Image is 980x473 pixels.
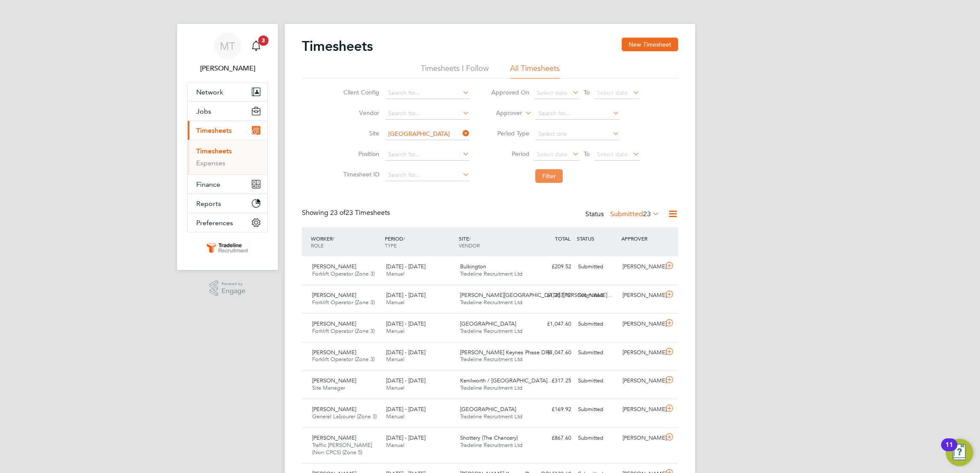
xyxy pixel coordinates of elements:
span: Tradeline Recruitment Ltd [460,413,522,420]
div: Submitted [575,288,619,303]
label: Submitted [610,210,659,218]
span: / [469,235,471,242]
span: Marina Takkou [187,63,268,73]
span: Select date [537,150,567,158]
span: Manual [386,299,404,306]
li: Timesheets I Follow [421,63,489,79]
div: £317.25 [530,374,575,388]
label: Period Type [491,129,529,137]
span: Traffic [PERSON_NAME] (Non CPCS) (Zone 5) [312,441,372,456]
span: [DATE] - [DATE] [386,349,425,356]
span: 3 [258,35,269,46]
div: [PERSON_NAME] [619,317,664,331]
span: [PERSON_NAME] [312,263,356,270]
div: £209.52 [530,260,575,274]
span: [PERSON_NAME] [312,349,356,356]
div: £1,047.60 [530,317,575,331]
span: [DATE] - [DATE] [386,405,425,413]
div: Submitted [575,431,619,445]
span: Site Manager [312,384,345,391]
div: Submitted [575,346,619,360]
input: Search for... [385,87,469,99]
span: [DATE] - [DATE] [386,291,425,299]
div: STATUS [575,231,619,246]
button: Filter [535,169,563,183]
span: [DATE] - [DATE] [386,434,425,441]
div: Submitted [575,260,619,274]
span: Tradeline Recruitment Ltd [460,441,522,449]
span: Tradeline Recruitment Ltd [460,327,522,335]
span: TYPE [385,242,397,249]
span: / [333,235,334,242]
span: General Labourer (Zone 3) [312,413,377,420]
label: Position [341,150,379,158]
div: [PERSON_NAME] [619,346,664,360]
span: ROLE [311,242,324,249]
button: Finance [188,175,267,194]
span: [PERSON_NAME] [312,320,356,327]
span: Tradeline Recruitment Ltd [460,270,522,277]
div: [PERSON_NAME] [619,402,664,417]
button: Preferences [188,213,267,232]
div: [PERSON_NAME] [619,374,664,388]
div: SITE [457,231,531,253]
span: Select date [597,89,628,97]
span: Forklift Operator (Zone 3) [312,299,375,306]
span: 23 Timesheets [330,209,390,217]
span: Select date [597,150,628,158]
input: Search for... [385,108,469,120]
button: Jobs [188,102,267,120]
span: Manual [386,270,404,277]
span: Tradeline Recruitment Ltd [460,384,522,391]
div: [PERSON_NAME] [619,288,664,303]
div: Submitted [575,374,619,388]
div: £1,047.60 [530,346,575,360]
span: TOTAL [555,235,570,242]
span: VENDOR [459,242,480,249]
div: 11 [945,445,953,456]
button: Reports [188,194,267,213]
div: £867.60 [530,431,575,445]
input: Search for... [385,169,469,181]
span: To [581,148,592,159]
span: Manual [386,355,404,363]
a: Powered byEngage [210,280,246,297]
button: New Timesheet [622,38,678,51]
span: Powered by [221,280,245,288]
span: [PERSON_NAME] [312,377,356,384]
a: Timesheets [196,147,232,155]
span: Reports [196,200,221,208]
span: Preferences [196,219,233,227]
span: [GEOGRAPHIC_DATA] [460,405,516,413]
div: £1,257.12 [530,288,575,303]
span: [PERSON_NAME] [312,291,356,299]
span: Tradeline Recruitment Ltd [460,355,522,363]
span: [PERSON_NAME] Keynes Phase DP6 [460,349,552,356]
a: Go to home page [187,241,268,255]
span: Kenilworth / [GEOGRAPHIC_DATA]… [460,377,553,384]
div: PERIOD [383,231,457,253]
div: WORKER [309,231,383,253]
span: [DATE] - [DATE] [386,377,425,384]
div: Showing [302,209,392,217]
span: Forklift Operator (Zone 3) [312,355,375,363]
span: [PERSON_NAME] [312,434,356,441]
input: Search for... [385,128,469,140]
span: 23 of [330,209,345,217]
label: Site [341,129,379,137]
input: Select one [535,128,620,140]
span: Select date [537,89,567,97]
span: [DATE] - [DATE] [386,263,425,270]
div: £169.92 [530,402,575,417]
span: Bulkington [460,263,486,270]
nav: Main navigation [177,24,278,270]
span: / [403,235,405,242]
div: Submitted [575,317,619,331]
span: Forklift Operator (Zone 3) [312,327,375,335]
span: [PERSON_NAME][GEOGRAPHIC_DATA] ([PERSON_NAME]… [460,291,613,299]
span: To [581,87,592,98]
div: APPROVER [619,231,664,246]
span: Manual [386,327,404,335]
span: Shottery (The Chancery) [460,434,518,441]
a: 3 [248,32,265,60]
